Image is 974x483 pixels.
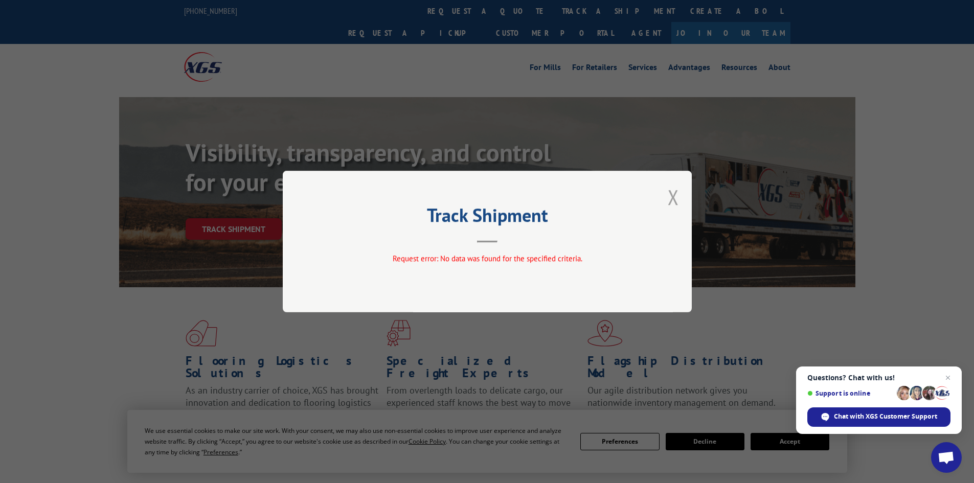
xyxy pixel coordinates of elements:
[834,412,937,421] span: Chat with XGS Customer Support
[942,372,954,384] span: Close chat
[807,389,893,397] span: Support is online
[931,442,962,473] div: Open chat
[668,183,679,211] button: Close modal
[807,407,950,427] div: Chat with XGS Customer Support
[392,254,582,263] span: Request error: No data was found for the specified criteria.
[334,208,641,227] h2: Track Shipment
[807,374,950,382] span: Questions? Chat with us!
